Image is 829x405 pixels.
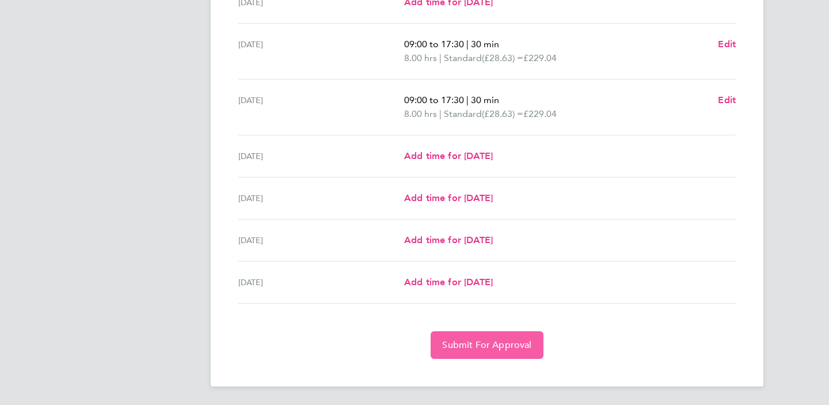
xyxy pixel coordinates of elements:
a: Edit [718,93,736,107]
span: Edit [718,39,736,50]
div: [DATE] [238,149,404,163]
span: 8.00 hrs [404,52,437,63]
span: Add time for [DATE] [404,150,493,161]
span: 30 min [471,94,499,105]
button: Submit For Approval [431,331,543,359]
span: Standard [444,51,482,65]
span: | [439,52,442,63]
div: [DATE] [238,233,404,247]
div: [DATE] [238,37,404,65]
span: Submit For Approval [442,339,531,351]
span: £229.04 [523,52,557,63]
span: £229.04 [523,108,557,119]
span: 30 min [471,39,499,50]
span: | [466,39,469,50]
div: [DATE] [238,191,404,205]
a: Add time for [DATE] [404,275,493,289]
span: Edit [718,94,736,105]
span: (£28.63) = [482,108,523,119]
span: Add time for [DATE] [404,192,493,203]
span: | [439,108,442,119]
span: 09:00 to 17:30 [404,94,464,105]
span: Standard [444,107,482,121]
div: [DATE] [238,93,404,121]
a: Add time for [DATE] [404,149,493,163]
span: 09:00 to 17:30 [404,39,464,50]
a: Add time for [DATE] [404,191,493,205]
span: (£28.63) = [482,52,523,63]
div: [DATE] [238,275,404,289]
a: Edit [718,37,736,51]
span: 8.00 hrs [404,108,437,119]
span: | [466,94,469,105]
span: Add time for [DATE] [404,234,493,245]
a: Add time for [DATE] [404,233,493,247]
span: Add time for [DATE] [404,277,493,287]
